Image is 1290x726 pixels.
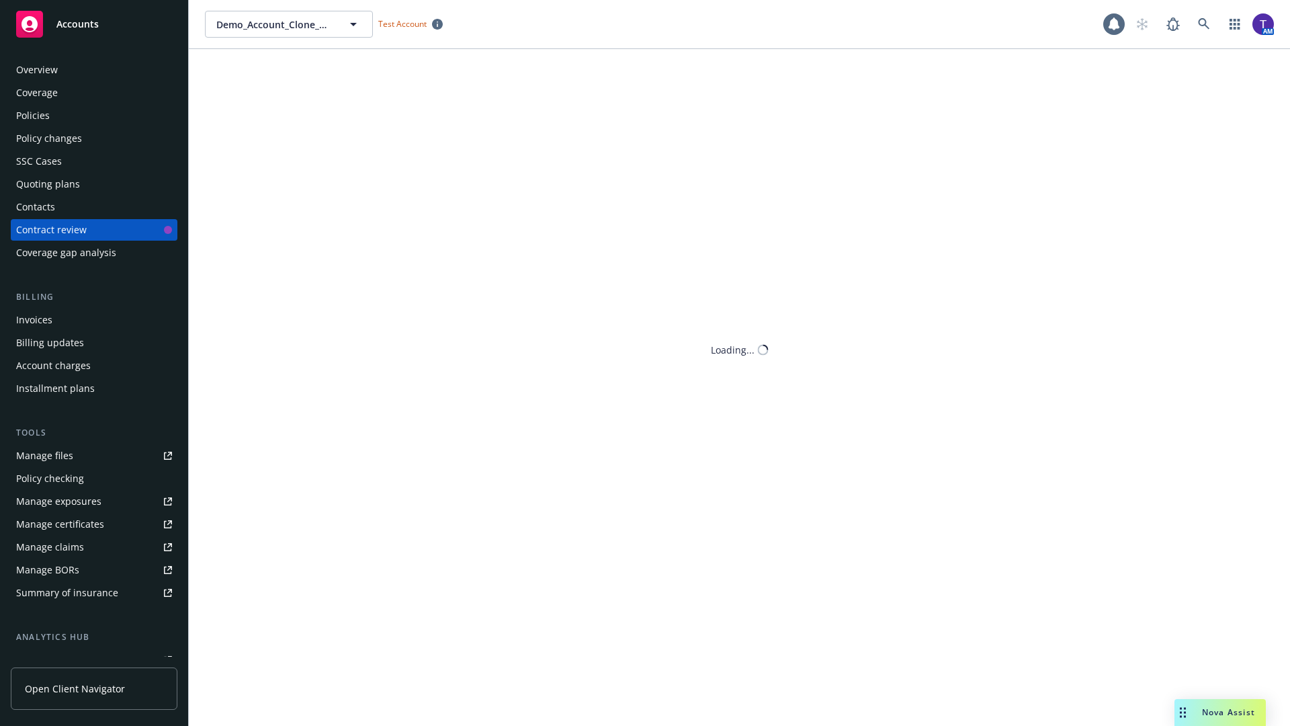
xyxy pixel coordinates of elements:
[1160,11,1187,38] a: Report a Bug
[11,309,177,331] a: Invoices
[11,196,177,218] a: Contacts
[16,219,87,241] div: Contract review
[11,151,177,172] a: SSC Cases
[216,17,333,32] span: Demo_Account_Clone_QA_CR_Tests_Demo
[11,514,177,535] a: Manage certificates
[16,378,95,399] div: Installment plans
[11,559,177,581] a: Manage BORs
[1191,11,1217,38] a: Search
[11,631,177,644] div: Analytics hub
[16,649,128,671] div: Loss summary generator
[16,491,101,512] div: Manage exposures
[378,18,427,30] span: Test Account
[16,355,91,376] div: Account charges
[16,468,84,489] div: Policy checking
[16,309,52,331] div: Invoices
[1221,11,1248,38] a: Switch app
[11,173,177,195] a: Quoting plans
[1129,11,1156,38] a: Start snowing
[11,82,177,104] a: Coverage
[11,649,177,671] a: Loss summary generator
[11,128,177,149] a: Policy changes
[11,378,177,399] a: Installment plans
[11,582,177,604] a: Summary of insurance
[11,468,177,489] a: Policy checking
[11,355,177,376] a: Account charges
[1202,707,1255,718] span: Nova Assist
[16,514,104,535] div: Manage certificates
[373,17,448,31] span: Test Account
[11,242,177,264] a: Coverage gap analysis
[56,19,99,30] span: Accounts
[1174,699,1266,726] button: Nova Assist
[16,582,118,604] div: Summary of insurance
[16,332,84,354] div: Billing updates
[11,445,177,467] a: Manage files
[11,219,177,241] a: Contract review
[16,82,58,104] div: Coverage
[11,59,177,81] a: Overview
[16,105,50,126] div: Policies
[16,59,58,81] div: Overview
[16,151,62,172] div: SSC Cases
[11,491,177,512] a: Manage exposures
[25,682,125,696] span: Open Client Navigator
[11,426,177,440] div: Tools
[16,128,82,149] div: Policy changes
[205,11,373,38] button: Demo_Account_Clone_QA_CR_Tests_Demo
[11,105,177,126] a: Policies
[11,536,177,558] a: Manage claims
[16,196,55,218] div: Contacts
[11,332,177,354] a: Billing updates
[11,5,177,43] a: Accounts
[16,536,84,558] div: Manage claims
[711,343,755,357] div: Loading...
[11,290,177,304] div: Billing
[16,242,116,264] div: Coverage gap analysis
[16,445,73,467] div: Manage files
[1174,699,1191,726] div: Drag to move
[1252,13,1274,35] img: photo
[16,173,80,195] div: Quoting plans
[16,559,79,581] div: Manage BORs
